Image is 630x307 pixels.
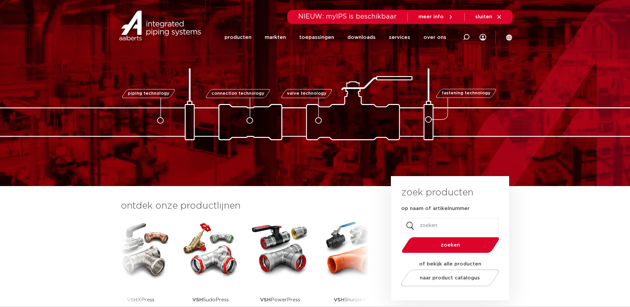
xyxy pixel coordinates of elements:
a: sluiten [475,14,502,20]
span: connection technology [211,91,264,96]
label: op naam of artikelnummer [401,205,470,212]
a: toepassingen [299,24,334,51]
strong: VSH [260,297,271,302]
strong: of bekijk alle producten [419,261,481,266]
nav: Menu [225,24,446,51]
strong: VSH [192,297,203,302]
span: piping technology [128,91,169,96]
a: over ons [423,24,446,51]
a: downloads [347,24,376,51]
span: sluiten [475,14,492,19]
button: zoeken [399,237,502,254]
a: markten [265,24,286,51]
input: zoeken [401,218,499,233]
strong: VSH [127,297,137,302]
a: naar product catalogus [399,269,501,286]
span: fastening technology [442,91,491,96]
a: meer info [418,14,454,20]
span: valve technology [287,91,326,96]
a: services [389,24,410,51]
span: naar product catalogus [420,275,480,280]
a: producten [225,24,251,51]
h3: ontdek onze productlijnen [121,199,369,213]
strong: VSH [334,297,344,302]
span: NIEUW: myIPS is beschikbaar [298,13,397,20]
span: zoeken [419,243,482,248]
span: meer info [418,14,444,19]
h3: zoek producten [401,186,473,199]
div: my IPS [480,24,486,51]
